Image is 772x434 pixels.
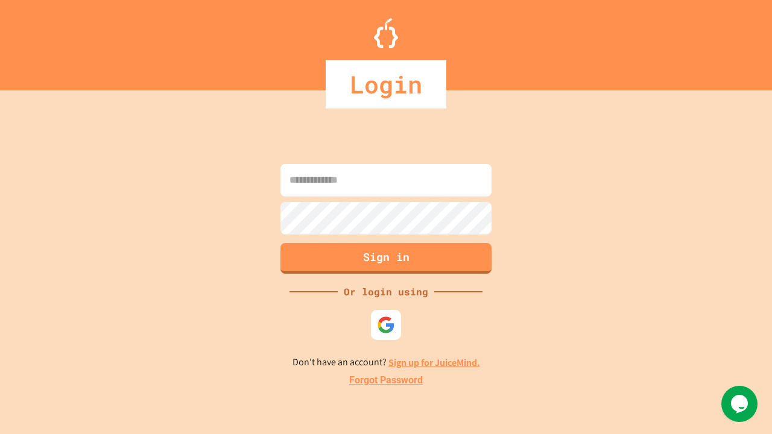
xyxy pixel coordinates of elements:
[672,333,760,385] iframe: chat widget
[280,243,492,274] button: Sign in
[721,386,760,422] iframe: chat widget
[293,355,480,370] p: Don't have an account?
[326,60,446,108] div: Login
[377,316,395,334] img: google-icon.svg
[338,285,434,299] div: Or login using
[349,373,423,388] a: Forgot Password
[388,356,480,369] a: Sign up for JuiceMind.
[374,18,398,48] img: Logo.svg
